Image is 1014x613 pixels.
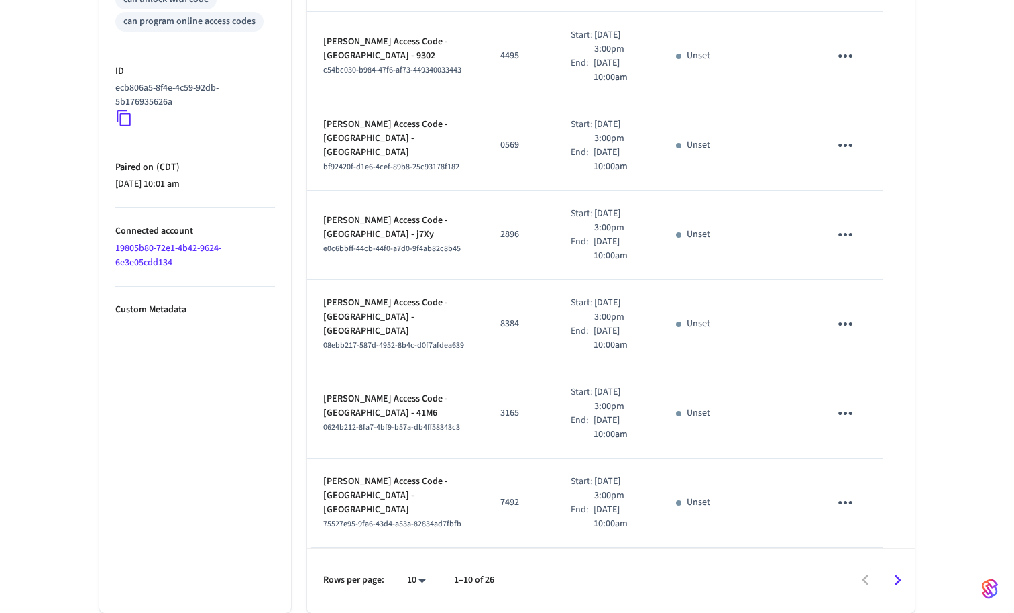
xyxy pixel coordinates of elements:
[500,138,539,152] p: 0569
[571,414,594,442] div: End:
[571,324,594,352] div: End:
[323,340,464,351] span: 08ebb217-587d-4952-8b4c-d0f7afdea639
[323,214,468,242] p: [PERSON_NAME] Access Code - [GEOGRAPHIC_DATA] - j7Xy
[571,207,594,235] div: Start:
[500,317,539,331] p: 8384
[594,117,643,146] p: [DATE] 3:00pm
[115,81,270,109] p: ecb806a5-8f4e-4c59-92db-5b176935626a
[323,573,384,587] p: Rows per page:
[594,324,644,352] p: [DATE] 10:00am
[115,224,275,238] p: Connected account
[571,503,594,531] div: End:
[594,475,643,503] p: [DATE] 3:00pm
[500,496,539,510] p: 7492
[454,573,494,587] p: 1–10 of 26
[594,296,643,324] p: [DATE] 3:00pm
[687,496,710,510] p: Unset
[594,235,644,263] p: [DATE] 10:00am
[594,414,644,442] p: [DATE] 10:00am
[594,503,644,531] p: [DATE] 10:00am
[571,296,594,324] div: Start:
[594,207,643,235] p: [DATE] 3:00pm
[323,296,468,338] p: [PERSON_NAME] Access Code - [GEOGRAPHIC_DATA] - [GEOGRAPHIC_DATA]
[115,64,275,79] p: ID
[154,160,180,174] span: ( CDT )
[687,49,710,63] p: Unset
[571,385,594,414] div: Start:
[594,28,643,56] p: [DATE] 3:00pm
[500,228,539,242] p: 2896
[323,422,460,433] span: 0624b212-8fa7-4bf9-b57a-db4ff58343c3
[115,177,275,191] p: [DATE] 10:01 am
[571,117,594,146] div: Start:
[400,571,433,590] div: 10
[115,160,275,175] p: Paired on
[571,146,594,174] div: End:
[982,578,998,600] img: SeamLogoGradient.69752ec5.svg
[594,146,644,174] p: [DATE] 10:00am
[323,392,468,420] p: [PERSON_NAME] Access Code - [GEOGRAPHIC_DATA] - 41M6
[687,406,710,420] p: Unset
[571,475,594,503] div: Start:
[882,565,913,596] button: Go to next page
[500,406,539,420] p: 3165
[323,161,459,173] span: bf92420f-d1e6-4cef-89b8-25c93178f182
[594,56,644,85] p: [DATE] 10:00am
[323,243,461,254] span: e0c6bbff-44cb-44f0-a7d0-9f4ab82c8b45
[115,242,221,269] a: 19805b80-72e1-4b42-9624-6e3e05cdd134
[687,228,710,242] p: Unset
[323,64,461,76] span: c54bc030-b984-47f6-af73-449340033443
[571,28,594,56] div: Start:
[500,49,539,63] p: 4495
[323,117,468,160] p: [PERSON_NAME] Access Code - [GEOGRAPHIC_DATA] - [GEOGRAPHIC_DATA]
[687,317,710,331] p: Unset
[323,35,468,63] p: [PERSON_NAME] Access Code - [GEOGRAPHIC_DATA] - 9302
[323,518,461,530] span: 75527e95-9fa6-43d4-a53a-82834ad7fbfb
[571,56,594,85] div: End:
[123,15,256,29] div: can program online access codes
[115,303,275,317] p: Custom Metadata
[571,235,594,263] div: End:
[323,475,468,517] p: [PERSON_NAME] Access Code - [GEOGRAPHIC_DATA] - [GEOGRAPHIC_DATA]
[687,138,710,152] p: Unset
[594,385,643,414] p: [DATE] 3:00pm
